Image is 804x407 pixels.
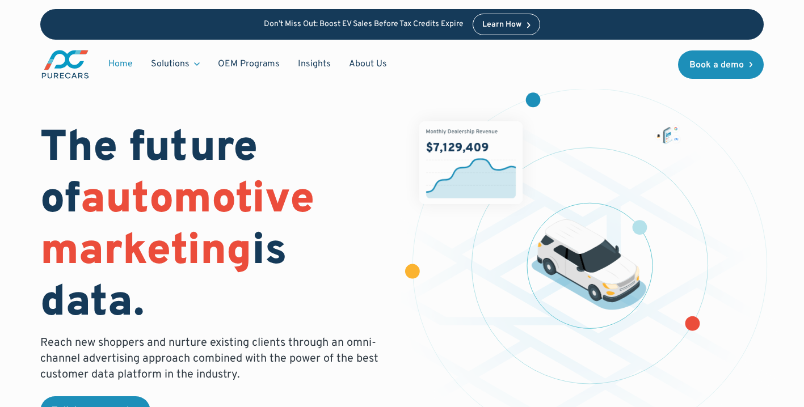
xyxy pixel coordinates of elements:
a: Learn How [473,14,540,35]
a: Book a demo [678,50,764,79]
div: Solutions [151,58,190,70]
p: Don’t Miss Out: Boost EV Sales Before Tax Credits Expire [264,20,464,29]
img: purecars logo [40,49,90,80]
a: OEM Programs [209,53,289,75]
div: Learn How [482,21,521,29]
a: About Us [340,53,396,75]
img: ads on social media and advertising partners [654,125,681,144]
img: illustration of a vehicle [532,219,647,310]
a: Home [99,53,142,75]
h1: The future of is data. [40,124,389,330]
a: main [40,49,90,80]
img: chart showing monthly dealership revenue of $7m [419,121,523,204]
div: Book a demo [689,61,744,70]
a: Insights [289,53,340,75]
div: Solutions [142,53,209,75]
span: automotive marketing [40,173,314,279]
p: Reach new shoppers and nurture existing clients through an omni-channel advertising approach comb... [40,335,385,383]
